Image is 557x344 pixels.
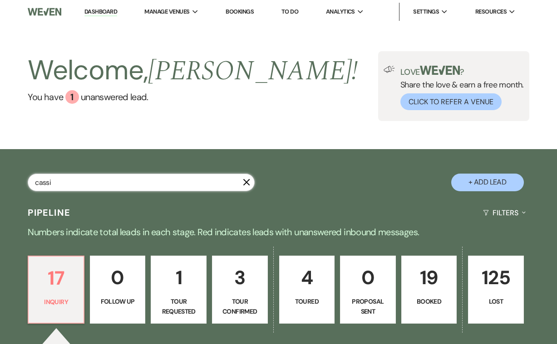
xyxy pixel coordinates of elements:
button: + Add Lead [451,174,524,191]
a: 0Proposal Sent [340,256,396,324]
a: You have 1 unanswered lead. [28,90,358,104]
span: [PERSON_NAME] ! [148,50,358,92]
a: 1Tour Requested [151,256,207,324]
span: Settings [413,7,439,16]
img: weven-logo-green.svg [420,66,460,75]
p: Tour Confirmed [218,296,262,317]
p: Inquiry [34,297,78,307]
a: 125Lost [468,256,524,324]
div: Share the love & earn a free month. [395,66,524,110]
input: Search by name, event date, email address or phone number [28,174,255,191]
p: 0 [346,262,390,293]
p: Lost [474,296,518,306]
a: Bookings [226,8,254,15]
a: 17Inquiry [28,256,84,324]
h3: Pipeline [28,206,70,219]
p: 17 [34,263,78,293]
a: 4Toured [279,256,335,324]
p: 4 [285,262,329,293]
div: 1 [65,90,79,104]
p: 19 [407,262,451,293]
p: 0 [96,262,140,293]
p: Booked [407,296,451,306]
button: Filters [479,201,529,225]
button: Click to Refer a Venue [400,93,502,110]
a: 3Tour Confirmed [212,256,268,324]
p: Love ? [400,66,524,76]
p: 3 [218,262,262,293]
a: 19Booked [401,256,457,324]
p: Proposal Sent [346,296,390,317]
a: To Do [281,8,298,15]
p: Tour Requested [157,296,201,317]
img: loud-speaker-illustration.svg [384,66,395,73]
p: Toured [285,296,329,306]
a: 0Follow Up [90,256,146,324]
span: Manage Venues [144,7,189,16]
img: Weven Logo [28,2,61,21]
p: 125 [474,262,518,293]
p: 1 [157,262,201,293]
span: Resources [475,7,507,16]
span: Analytics [326,7,355,16]
a: Dashboard [84,8,117,16]
p: Follow Up [96,296,140,306]
h2: Welcome, [28,51,358,90]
